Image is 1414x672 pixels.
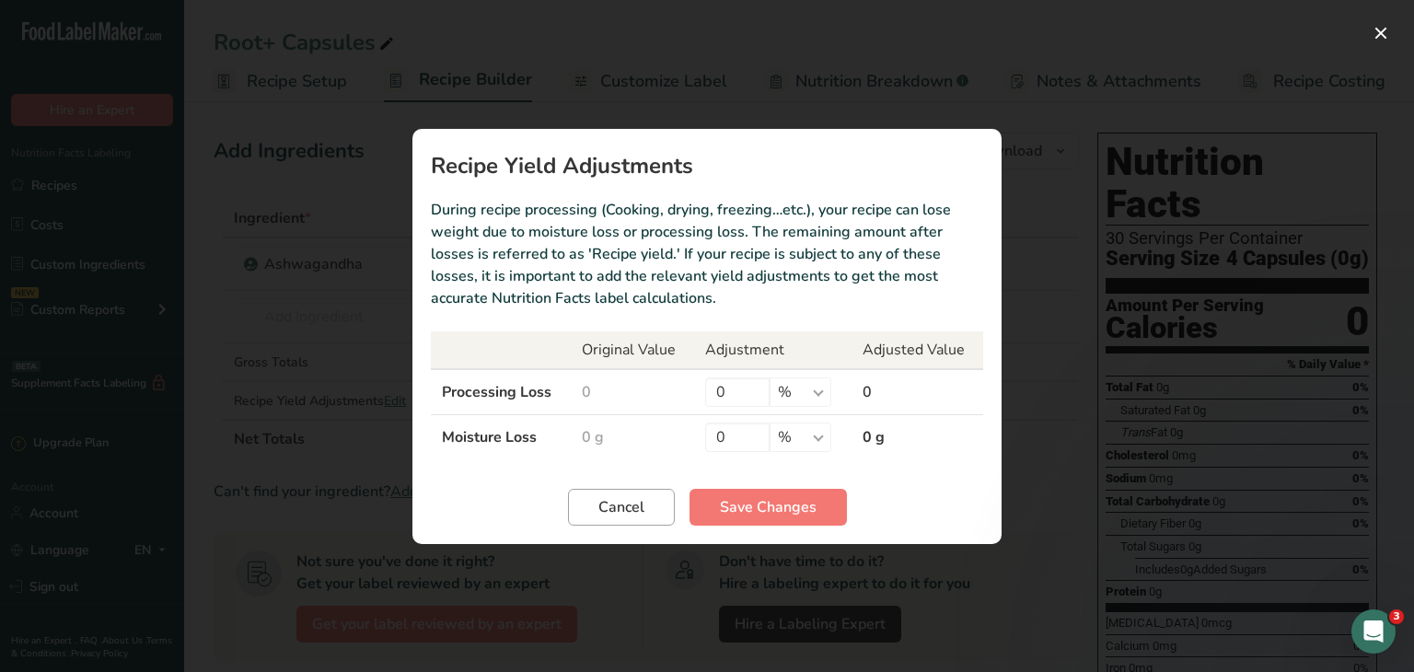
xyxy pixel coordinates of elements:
[15,520,353,651] div: LIA says…
[1351,609,1396,654] iframe: Intercom live chat
[15,76,302,216] div: You’ll get replies here and in your email:✉️[EMAIL_ADDRESS][DOMAIN_NAME]Our usual reply time🕒A fe...
[15,332,302,409] div: I will check with our team and get back to you asap regarding the release date :)
[431,369,571,415] td: Processing Loss
[29,124,176,157] b: [EMAIL_ADDRESS][DOMAIN_NAME]
[323,7,356,41] div: Close
[29,284,287,319] div: Hello there, thank you for reaching out! Aya here.
[12,7,47,42] button: go back
[29,87,287,159] div: You’ll get replies here and in your email: ✉️
[288,7,323,42] button: Home
[79,236,182,249] b: [PERSON_NAME]
[852,331,983,369] th: Adjusted Value
[79,234,314,250] div: joined the conversation
[15,76,353,231] div: LIA says…
[15,230,353,272] div: Aya says…
[15,411,353,519] div: Aya says…
[571,414,694,459] td: 0 g
[15,332,353,411] div: Aya says…
[431,414,571,459] td: Moisture Loss
[52,10,82,40] img: Profile image for LIA
[29,168,287,204] div: Our usual reply time 🕒
[431,199,983,309] p: During recipe processing (Cooking, drying, freezing…etc.), your recipe can lose weight due to moi...
[690,489,847,526] button: Save Changes
[15,411,302,504] div: It will be released in the upcoming 2 weeks, let us know if you need anything else in the meantim...
[45,188,149,203] b: A few minutes
[571,369,694,415] td: 0
[568,489,675,526] button: Cancel
[15,272,353,332] div: Aya says…
[1389,609,1404,624] span: 3
[852,414,983,459] td: 0 g
[89,17,112,31] h1: LIA
[571,331,694,369] th: Original Value
[29,422,287,493] div: It will be released in the upcoming 2 weeks, let us know if you need anything else in the meantim...
[598,496,644,518] span: Cancel
[694,331,852,369] th: Adjustment
[852,369,983,415] td: 0
[431,155,983,177] h1: Recipe Yield Adjustments
[720,496,817,518] span: Save Changes
[55,233,74,251] img: Profile image for Aya
[15,272,302,330] div: Hello there, thank you for reaching out! Aya here.
[29,343,287,398] div: I will check with our team and get back to you asap regarding the release date :)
